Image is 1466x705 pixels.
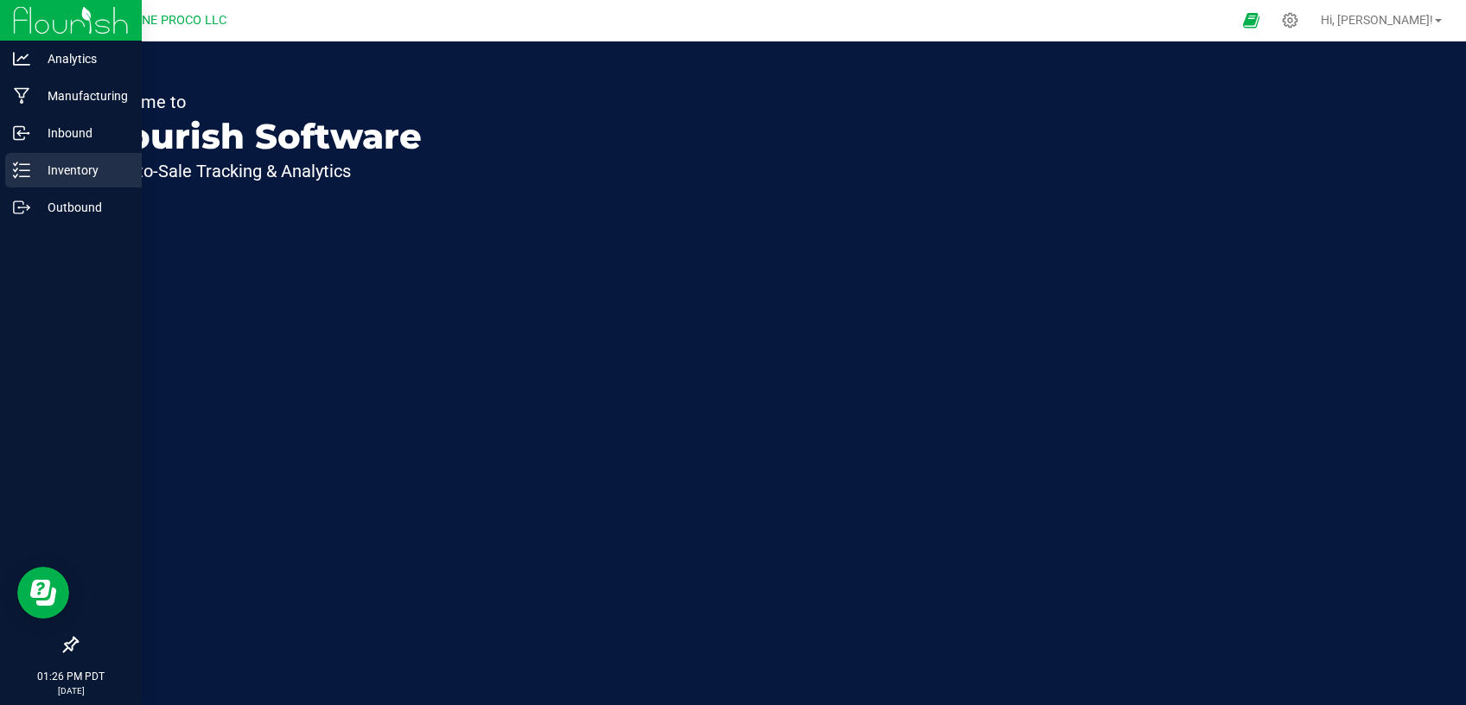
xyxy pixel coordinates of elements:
p: Flourish Software [93,119,422,154]
p: [DATE] [8,684,134,697]
p: Seed-to-Sale Tracking & Analytics [93,162,422,180]
span: Hi, [PERSON_NAME]! [1321,13,1433,27]
p: Outbound [30,197,134,218]
p: Inbound [30,123,134,143]
p: Manufacturing [30,86,134,106]
p: 01:26 PM PDT [8,669,134,684]
p: Welcome to [93,93,422,111]
inline-svg: Analytics [13,50,30,67]
iframe: Resource center [17,567,69,619]
p: Inventory [30,160,134,181]
span: DUNE PROCO LLC [126,13,226,28]
inline-svg: Manufacturing [13,87,30,105]
inline-svg: Inbound [13,124,30,142]
div: Manage settings [1279,12,1301,29]
inline-svg: Outbound [13,199,30,216]
span: Open Ecommerce Menu [1232,3,1271,37]
inline-svg: Inventory [13,162,30,179]
p: Analytics [30,48,134,69]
